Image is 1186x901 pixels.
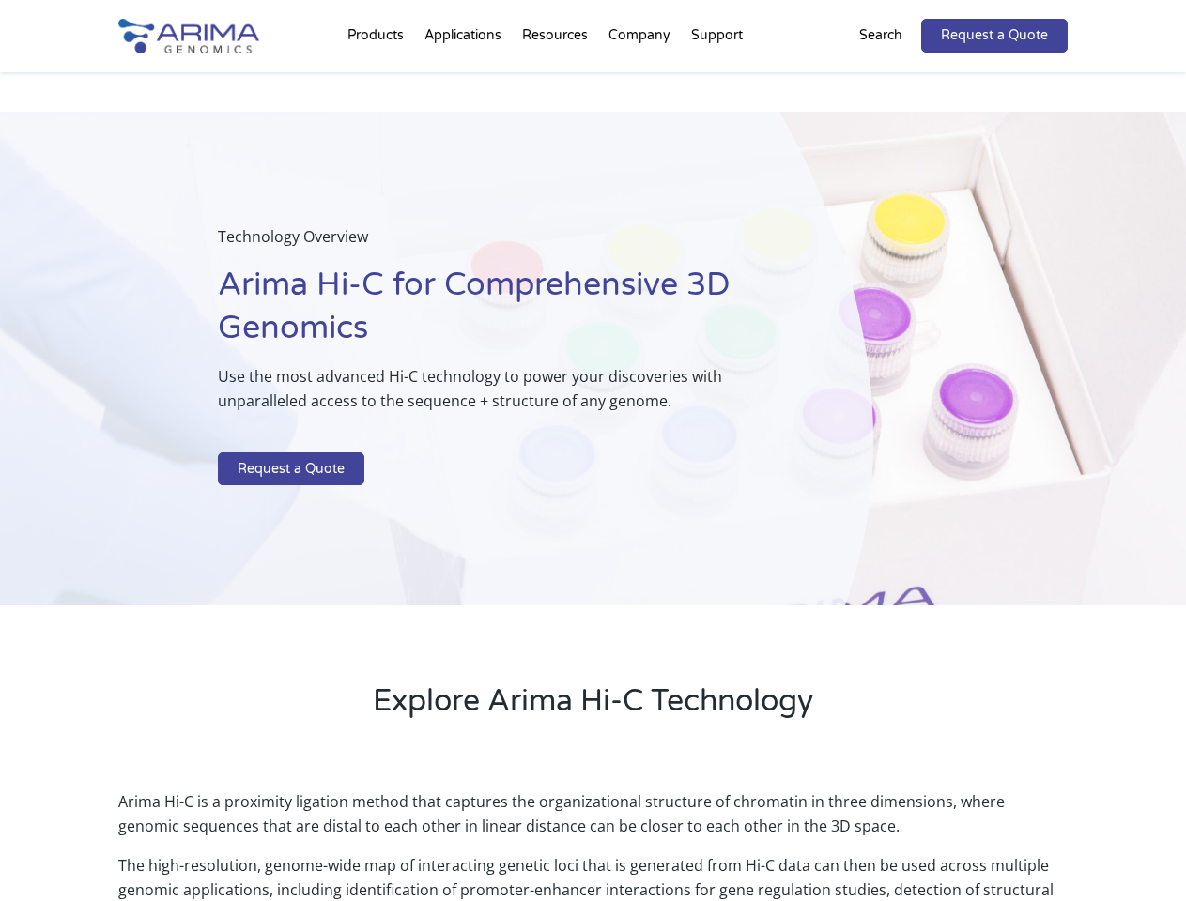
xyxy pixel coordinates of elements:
p: Search [859,23,902,48]
p: Arima Hi-C is a proximity ligation method that captures the organizational structure of chromatin... [118,789,1067,853]
h2: Explore Arima Hi-C Technology [118,680,1067,737]
h1: Arima Hi-C for Comprehensive 3D Genomics [218,264,778,364]
a: Request a Quote [921,19,1068,53]
img: Arima-Genomics-logo [118,19,259,53]
p: Technology Overview [218,224,778,264]
a: Request a Quote [218,452,364,486]
p: Use the most advanced Hi-C technology to power your discoveries with unparalleled access to the s... [218,364,778,428]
